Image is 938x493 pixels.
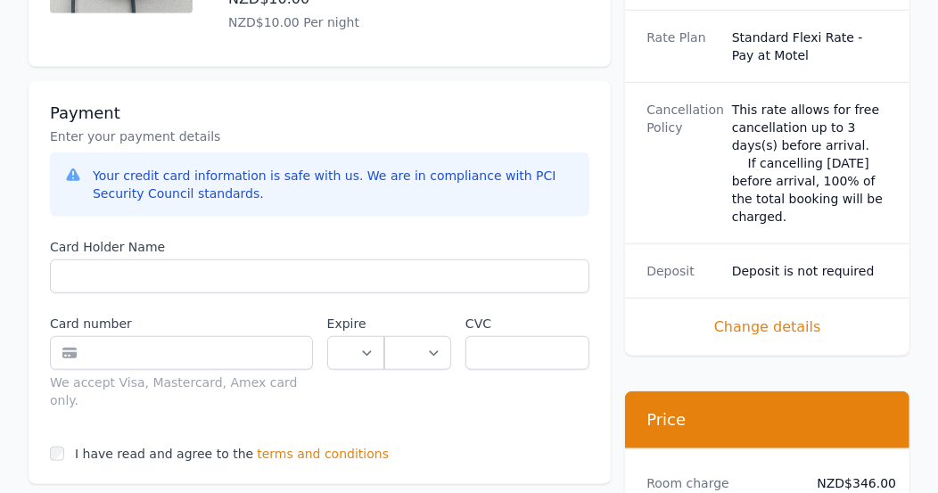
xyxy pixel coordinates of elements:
h3: Payment [50,103,589,124]
label: Expire [327,315,384,333]
dt: Room charge [646,474,802,492]
div: This rate allows for free cancellation up to 3 days(s) before arrival. If cancelling [DATE] befor... [732,101,888,226]
span: Change details [646,316,888,338]
label: Card number [50,315,313,333]
dt: Cancellation Policy [646,101,718,226]
label: . [384,315,451,333]
h3: Price [646,409,888,431]
label: Card Holder Name [50,238,589,256]
label: I have read and agree to the [75,447,253,461]
dt: Deposit [646,262,718,280]
span: terms and conditions [257,445,389,463]
dd: Deposit is not required [732,262,888,280]
div: We accept Visa, Mastercard, Amex card only. [50,374,313,409]
dd: Standard Flexi Rate - Pay at Motel [732,29,888,64]
p: Enter your payment details [50,127,589,145]
div: Your credit card information is safe with us. We are in compliance with PCI Security Council stan... [93,167,575,202]
dd: NZD$346.00 [817,474,888,492]
label: CVC [465,315,589,333]
p: NZD$10.00 Per night [228,13,476,31]
dt: Rate Plan [646,29,718,64]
